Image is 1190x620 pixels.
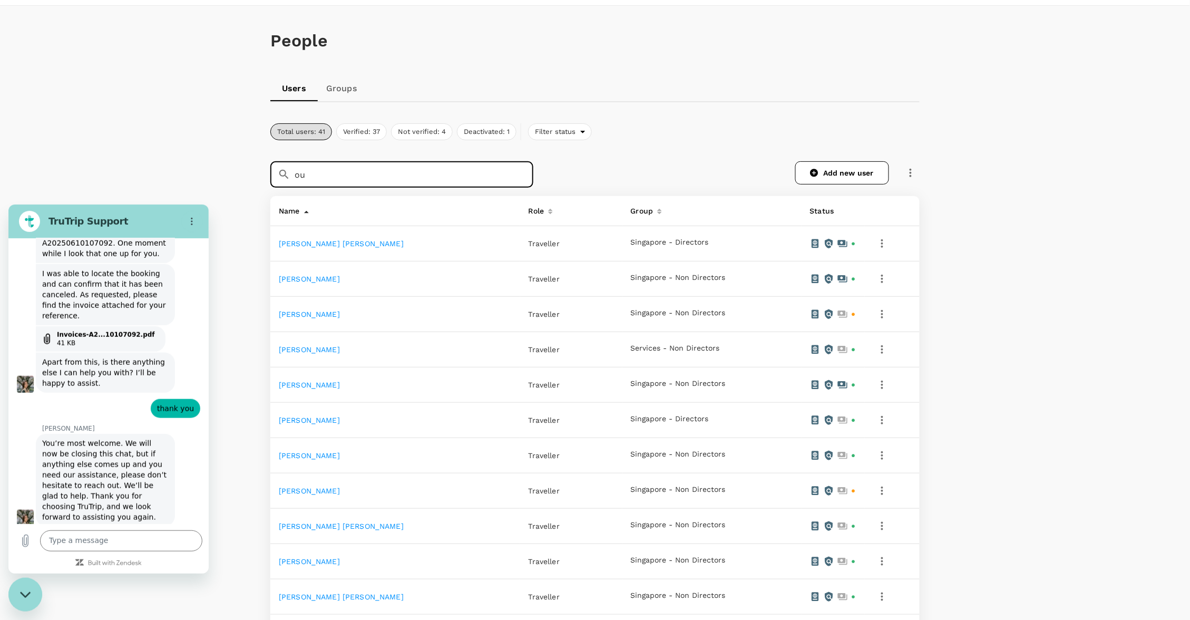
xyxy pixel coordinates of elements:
span: Traveller [529,451,560,460]
a: [PERSON_NAME] [PERSON_NAME] [279,593,404,601]
iframe: Button to launch messaging window, conversation in progress [8,578,42,612]
a: [PERSON_NAME] [279,451,340,460]
div: Role [524,200,544,217]
input: Search for a user [295,161,533,188]
button: Upload file [6,326,27,347]
div: Filter status [528,123,592,140]
iframe: Messaging window [8,205,209,574]
button: Singapore - Non Directors [631,450,726,459]
span: Filter status [529,127,580,137]
a: [PERSON_NAME] [PERSON_NAME] [279,522,404,530]
span: Traveller [529,310,560,318]
span: Traveller [529,275,560,283]
a: [PERSON_NAME] [279,310,340,318]
a: Add new user [795,161,889,185]
a: [PERSON_NAME] [279,381,340,389]
span: Traveller [529,522,560,530]
a: [PERSON_NAME] [279,557,340,566]
button: Singapore - Non Directors [631,380,726,388]
a: [PERSON_NAME] [279,416,340,424]
span: Traveller [529,239,560,248]
p: [PERSON_NAME] [34,220,200,228]
button: Singapore - Non Directors [631,274,726,282]
span: Traveller [529,381,560,389]
a: Built with Zendesk: Visit the Zendesk website in a new tab [80,356,133,363]
a: [PERSON_NAME] [279,345,340,354]
button: Deactivated: 1 [457,123,516,140]
button: Total users: 41 [270,123,332,140]
button: Not verified: 4 [391,123,453,140]
button: Singapore - Non Directors [631,592,726,600]
h1: People [270,31,920,51]
span: Traveller [529,557,560,566]
a: [PERSON_NAME] [279,275,340,283]
th: Status [802,196,865,226]
button: Services - Non Directors [631,344,720,353]
a: Users [270,76,318,101]
div: Name [275,200,300,217]
a: [PERSON_NAME] [PERSON_NAME] [279,239,404,248]
a: Groups [318,76,365,101]
button: Singapore - Non Directors [631,486,726,494]
button: Singapore - Non Directors [631,309,726,317]
span: Traveller [529,487,560,495]
span: Traveller [529,345,560,354]
span: You’re most welcome. We will now be closing this chat, but if anything else comes up and you need... [34,235,161,317]
a: [PERSON_NAME] [279,487,340,495]
button: Verified: 37 [336,123,387,140]
span: Traveller [529,593,560,601]
button: Singapore - Non Directors [631,521,726,529]
span: Traveller [529,416,560,424]
div: Group [627,200,653,217]
button: Singapore - Directors [631,415,709,423]
button: Singapore - Directors [631,238,709,247]
button: Singapore - Non Directors [631,556,726,565]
